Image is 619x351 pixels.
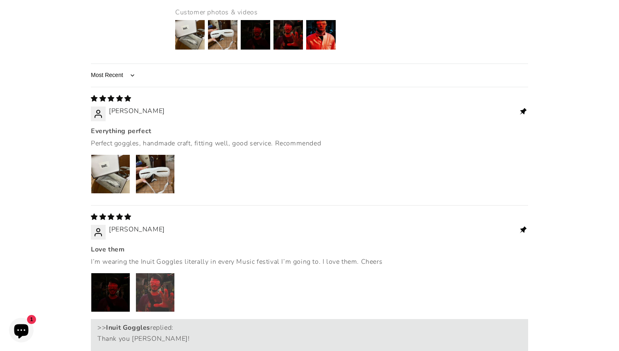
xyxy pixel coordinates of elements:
[136,273,175,312] a: Link to user picture 2
[91,139,528,148] p: Perfect goggles, handmade craft, fitting well, good service. Recommended
[106,323,150,332] b: Inuit Goggles
[91,245,528,254] b: Love them
[91,94,131,103] span: 5 star review
[91,257,528,266] p: I’m wearing the Inuit Goggles literally in every Music festival I’m going to. I love them. Cheers
[97,334,522,343] p: Thank you [PERSON_NAME]!
[97,323,522,332] div: >> replied:
[91,127,528,136] b: Everything perfect
[136,273,174,312] img: User picture
[305,18,337,51] img: User picture
[206,18,239,51] img: User picture
[91,273,130,312] a: Link to user picture 1
[109,106,165,115] span: [PERSON_NAME]
[91,213,131,222] span: 5 star review
[136,154,175,194] a: Link to user picture 2
[175,8,434,17] div: Customer photos & videos
[91,155,130,193] img: User picture
[91,273,130,312] img: User picture
[272,18,305,51] img: User picture
[136,155,174,193] img: User picture
[7,318,36,344] inbox-online-store-chat: Shopify online store chat
[91,154,130,194] a: Link to user picture 1
[174,18,206,51] img: User picture
[91,67,137,84] select: Sort dropdown
[109,225,165,234] span: [PERSON_NAME]
[239,18,272,51] img: User picture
